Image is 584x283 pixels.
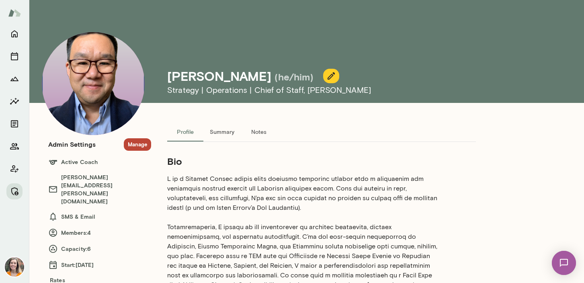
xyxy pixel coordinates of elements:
[8,5,21,21] img: Mento
[48,244,151,254] h6: Capacity: 6
[48,228,151,238] h6: Members: 4
[167,155,437,168] h5: Bio
[6,183,23,199] button: Manage
[42,32,145,135] img: Valentin Wu
[48,173,151,205] h6: [PERSON_NAME][EMAIL_ADDRESS][PERSON_NAME][DOMAIN_NAME]
[48,139,96,149] h6: Admin Settings
[6,71,23,87] button: Growth Plan
[203,122,241,141] button: Summary
[48,260,151,270] h6: Start: [DATE]
[6,26,23,42] button: Home
[275,70,314,83] h5: (he/him)
[5,257,24,277] img: Carrie Kelly
[124,138,151,151] button: Manage
[6,161,23,177] button: Client app
[48,157,151,167] h6: Active Coach
[6,48,23,64] button: Sessions
[167,68,271,84] h4: [PERSON_NAME]
[167,122,203,141] button: Profile
[48,212,151,221] h6: SMS & Email
[6,138,23,154] button: Members
[6,116,23,132] button: Documents
[241,122,277,141] button: Notes
[6,93,23,109] button: Insights
[167,84,514,96] h6: Strategy | Operations | Chief of Staff , [PERSON_NAME]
